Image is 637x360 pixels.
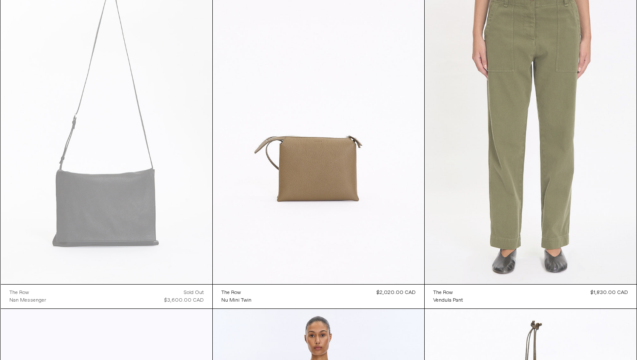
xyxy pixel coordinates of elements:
[184,289,204,297] div: Sold out
[221,297,251,304] a: Nu Mini Twin
[9,289,29,297] div: The Row
[433,297,463,304] div: Vendula Pant
[9,289,46,297] a: The Row
[433,297,463,304] a: Vendula Pant
[433,289,453,297] div: The Row
[221,289,241,297] div: The Row
[377,289,416,297] div: $2,020.00 CAD
[164,297,204,304] div: $3,600.00 CAD
[221,289,251,297] a: The Row
[221,297,251,304] div: Nu Mini Twin
[591,289,628,297] div: $1,830.00 CAD
[433,289,463,297] a: The Row
[9,297,46,304] a: Nan Messenger
[9,297,46,304] div: Nan Messenger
